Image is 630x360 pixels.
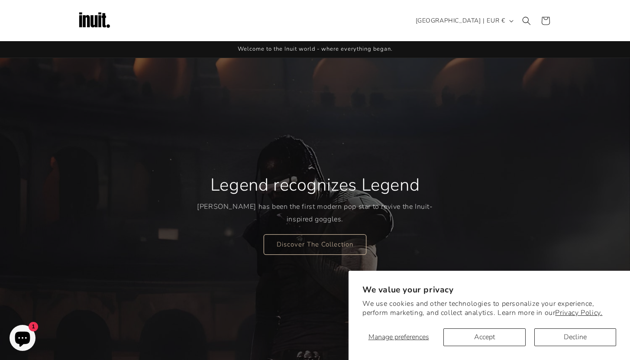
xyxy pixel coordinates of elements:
[517,11,536,30] summary: Search
[368,332,429,342] span: Manage preferences
[555,308,602,318] a: Privacy Policy.
[443,328,525,346] button: Accept
[7,325,38,353] inbox-online-store-chat: Shopify online store chat
[197,201,433,226] p: [PERSON_NAME] has been the first modern pop star to revive the Inuit-inspired goggles.
[264,234,366,254] a: Discover The Collection
[77,3,112,38] img: Inuit Logo
[210,174,420,196] h2: Legend recognizes Legend
[362,299,616,318] p: We use cookies and other technologies to personalize your experience, perform marketing, and coll...
[238,45,393,53] span: Welcome to the Inuit world - where everything began.
[362,328,435,346] button: Manage preferences
[77,41,553,58] div: Announcement
[416,16,505,25] span: [GEOGRAPHIC_DATA] | EUR €
[410,13,517,29] button: [GEOGRAPHIC_DATA] | EUR €
[362,285,616,295] h2: We value your privacy
[534,328,616,346] button: Decline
